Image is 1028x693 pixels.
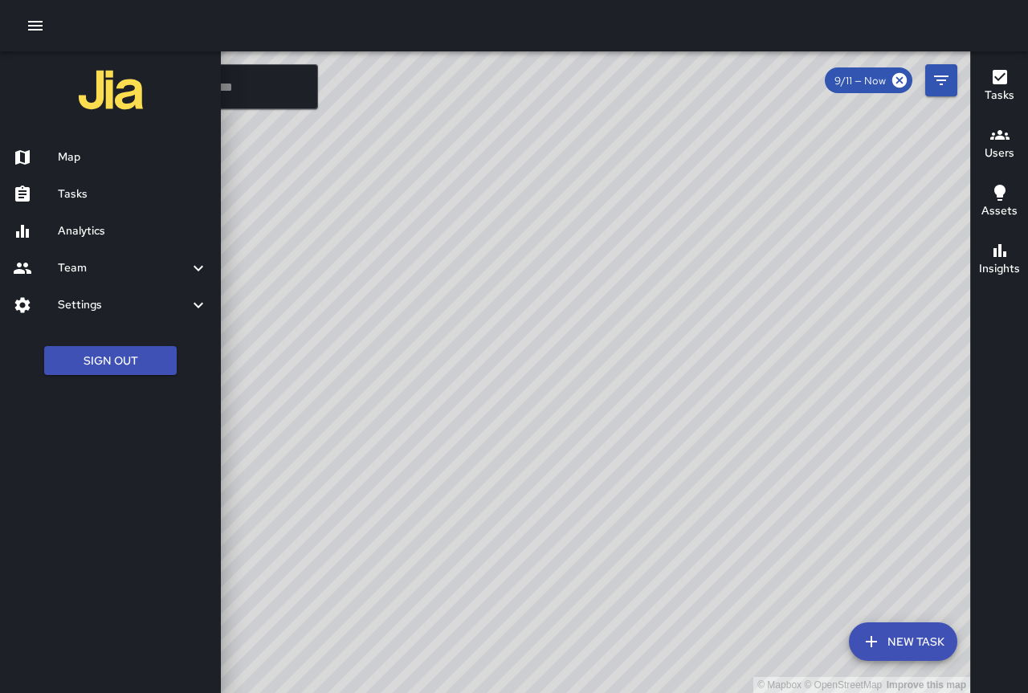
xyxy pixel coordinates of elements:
h6: Insights [979,260,1020,278]
h6: Assets [981,202,1018,220]
h6: Tasks [985,87,1014,104]
h6: Users [985,145,1014,162]
h6: Team [58,259,189,277]
button: Sign Out [44,346,177,376]
h6: Map [58,149,208,166]
h6: Settings [58,296,189,314]
h6: Tasks [58,185,208,203]
button: New Task [849,622,957,661]
h6: Analytics [58,222,208,240]
img: jia-logo [79,58,143,122]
